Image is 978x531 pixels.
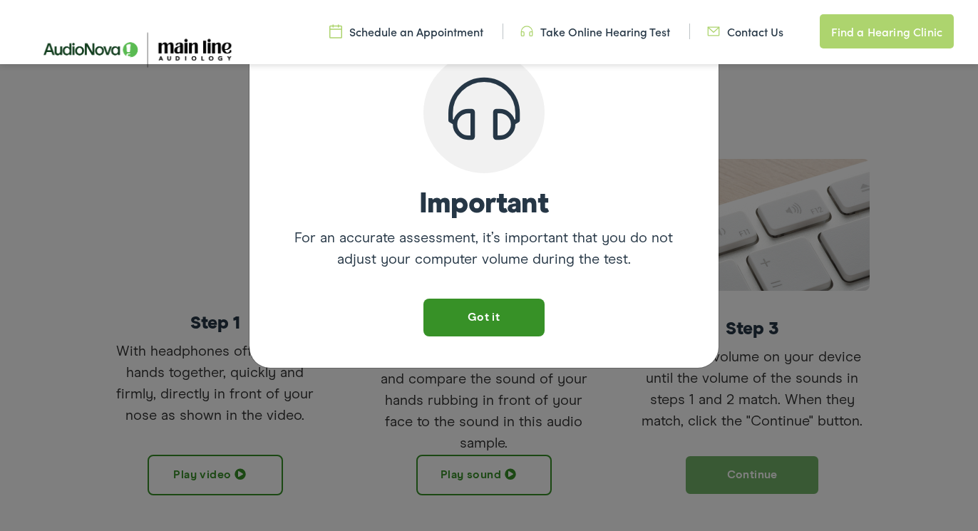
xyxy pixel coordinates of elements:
a: Schedule an Appointment [329,24,483,39]
p: For an accurate assessment, it’s important that you do not adjust your computer volume during the... [285,227,683,270]
img: utility icon [520,24,533,39]
button: Close [423,299,545,336]
h6: Important [285,190,683,219]
a: Find a Hearing Clinic [820,14,954,48]
img: utility icon [707,24,720,39]
img: utility icon [329,24,342,39]
a: Contact Us [707,24,783,39]
a: Take Online Hearing Test [520,24,670,39]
